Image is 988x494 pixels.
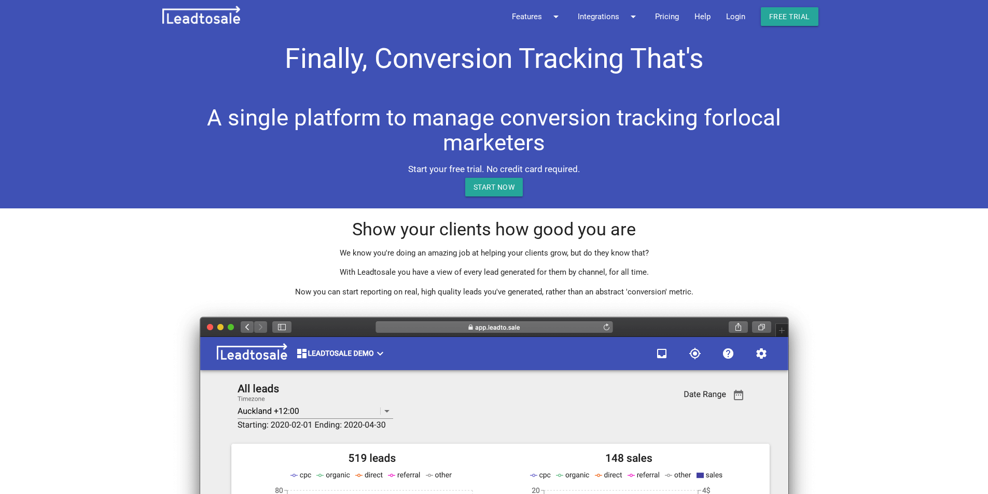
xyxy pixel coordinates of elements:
[761,7,818,26] a: Free trial
[465,178,523,196] a: START NOW
[162,247,826,259] p: We know you're doing an amazing job at helping your clients grow, but do they know that?
[162,105,826,155] h2: A single platform to manage conversion tracking for
[162,220,826,239] h3: Show your clients how good you are
[162,6,240,24] img: leadtosale.png
[162,286,826,298] p: Now you can start reporting on real, high quality leads you've generated, rather than an abstract...
[443,104,781,156] span: local marketers
[162,164,826,174] h5: Start your free trial. No credit card required.
[162,33,826,79] h1: Finally, Conversion Tracking That's
[162,266,826,278] p: With Leadtosale you have a view of every lead generated for them by channel, for all time.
